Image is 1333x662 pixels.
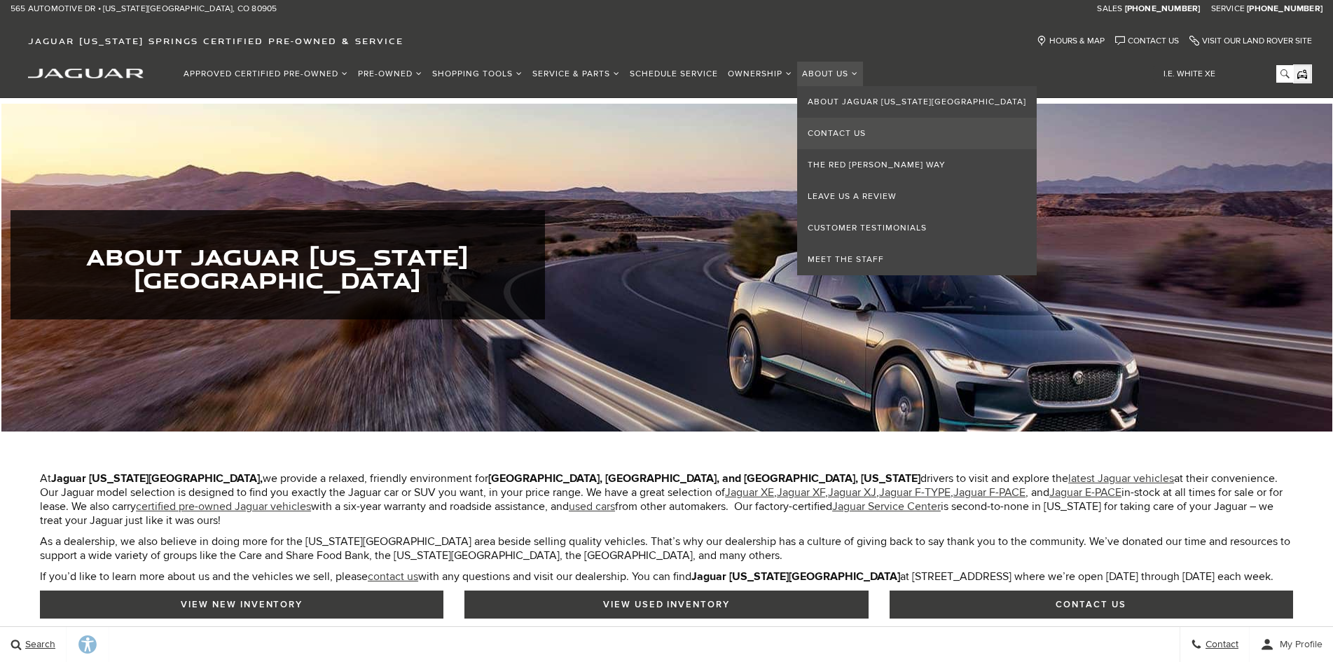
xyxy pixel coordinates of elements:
a: Pre-Owned [353,62,427,86]
a: Jaguar F-TYPE [879,485,951,499]
a: jaguar [28,67,144,78]
p: If you’d like to learn more about us and the vehicles we sell, please with any questions and visi... [40,570,1293,584]
a: Jaguar E-PACE [1049,485,1121,499]
a: Schedule Service [625,62,723,86]
a: The Red [PERSON_NAME] Way [797,149,1037,181]
a: Jaguar [US_STATE] Springs Certified Pre-Owned & Service [21,36,410,46]
a: Jaguar XF [777,485,825,499]
a: Jaguar F-PACE [953,485,1025,499]
span: Sales [1097,4,1122,14]
h1: About Jaguar [US_STATE][GEOGRAPHIC_DATA] [32,245,524,291]
a: certified pre-owned Jaguar vehicles [136,499,311,513]
a: Leave Us a Review [797,181,1037,212]
a: latest Jaguar vehicles [1068,471,1174,485]
span: Service [1211,4,1245,14]
a: contact us [368,570,418,584]
p: At we provide a relaxed, friendly environment for drivers to visit and explore the at their conve... [40,471,1293,527]
span: Jaguar [US_STATE] Springs Certified Pre-Owned & Service [28,36,403,46]
a: Ownership [723,62,797,86]
span: My Profile [1274,639,1322,651]
strong: [GEOGRAPHIC_DATA], [GEOGRAPHIC_DATA], and [GEOGRAPHIC_DATA], [US_STATE] [488,471,920,485]
a: [PHONE_NUMBER] [1125,4,1201,15]
a: Meet the Staff [797,244,1037,275]
a: Approved Certified Pre-Owned [179,62,353,86]
nav: Main Navigation [179,62,863,86]
a: Hours & Map [1037,36,1105,46]
a: Customer Testimonials [797,212,1037,244]
a: 565 Automotive Dr • [US_STATE][GEOGRAPHIC_DATA], CO 80905 [11,4,277,15]
a: About Jaguar [US_STATE][GEOGRAPHIC_DATA] [797,86,1037,118]
a: Contact Us [797,118,1037,149]
strong: Jaguar [US_STATE][GEOGRAPHIC_DATA] [691,570,900,584]
a: View New Inventory [40,591,443,619]
a: Shopping Tools [427,62,527,86]
a: Jaguar Service Center [832,499,941,513]
a: Contact Us [890,591,1293,619]
a: Jaguar XJ [828,485,876,499]
a: used cars [569,499,615,513]
span: Search [22,639,55,651]
a: Visit Our Land Rover Site [1189,36,1312,46]
a: [PHONE_NUMBER] [1247,4,1322,15]
a: View Used Inventory [464,591,868,619]
input: i.e. White XE [1153,65,1293,83]
strong: Jaguar [US_STATE][GEOGRAPHIC_DATA], [51,471,263,485]
p: As a dealership, we also believe in doing more for the [US_STATE][GEOGRAPHIC_DATA] area beside se... [40,535,1293,563]
a: About Us [797,62,863,86]
a: Service & Parts [527,62,625,86]
img: Jaguar [28,69,144,78]
button: user-profile-menu [1250,627,1333,662]
a: Jaguar XE [725,485,774,499]
a: Contact Us [1115,36,1179,46]
span: Contact [1202,639,1238,651]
